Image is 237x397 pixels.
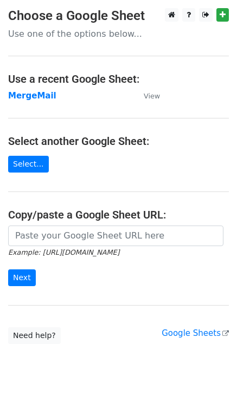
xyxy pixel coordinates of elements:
[162,328,229,338] a: Google Sheets
[8,269,36,286] input: Next
[8,156,49,173] a: Select...
[8,248,119,256] small: Example: [URL][DOMAIN_NAME]
[8,226,223,246] input: Paste your Google Sheet URL here
[8,91,56,101] a: MergeMail
[8,28,229,39] p: Use one of the options below...
[8,135,229,148] h4: Select another Google Sheet:
[8,327,61,344] a: Need help?
[8,8,229,24] h3: Choose a Google Sheet
[133,91,160,101] a: View
[8,208,229,221] h4: Copy/paste a Google Sheet URL:
[8,72,229,85] h4: Use a recent Google Sheet:
[144,92,160,100] small: View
